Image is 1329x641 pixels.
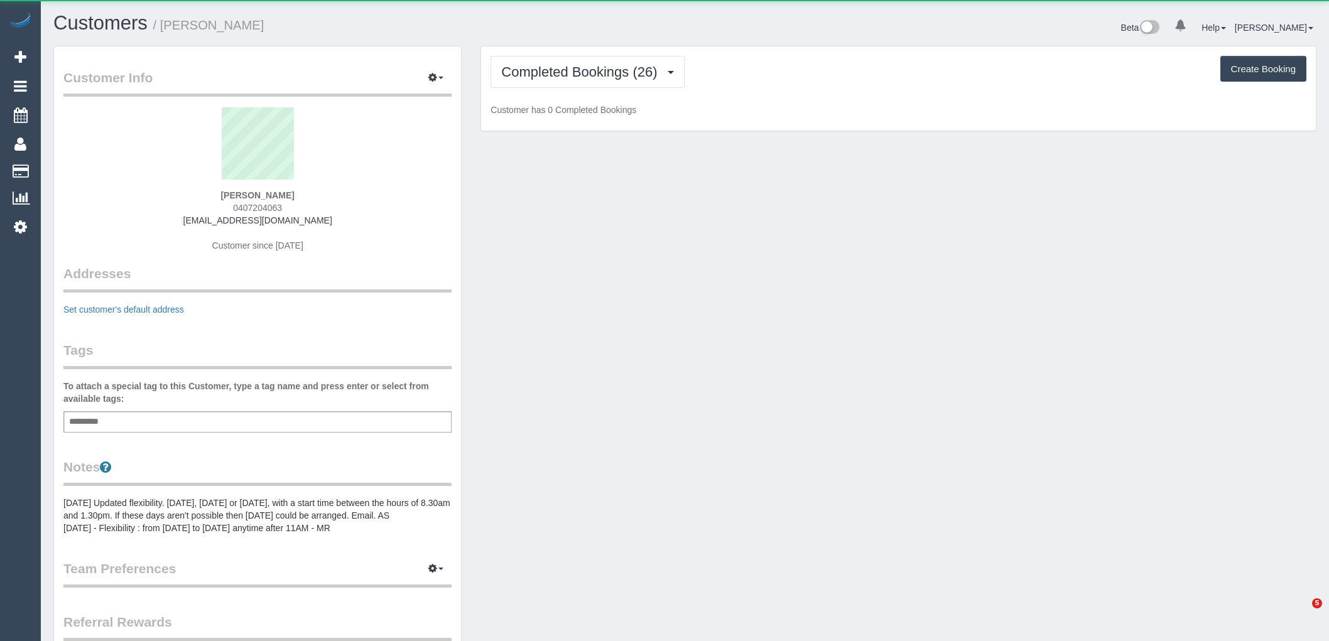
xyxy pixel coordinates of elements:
strong: [PERSON_NAME] [220,190,294,200]
a: Set customer's default address [63,304,184,315]
legend: Referral Rewards [63,613,452,641]
span: Completed Bookings (26) [501,64,663,80]
button: Create Booking [1220,56,1306,82]
legend: Customer Info [63,68,452,97]
pre: [DATE] Updated flexibility. [DATE], [DATE] or [DATE], with a start time between the hours of 8.30... [63,497,452,534]
legend: Team Preferences [63,559,452,588]
a: [EMAIL_ADDRESS][DOMAIN_NAME] [183,215,332,225]
label: To attach a special tag to this Customer, type a tag name and press enter or select from availabl... [63,380,452,405]
legend: Tags [63,341,452,369]
span: Customer since [DATE] [212,240,303,250]
a: Help [1202,23,1226,33]
img: Automaid Logo [8,13,33,30]
a: Customers [53,12,148,34]
iframe: Intercom live chat [1286,598,1316,628]
img: New interface [1139,20,1159,36]
small: / [PERSON_NAME] [153,18,264,32]
span: 5 [1312,598,1322,608]
a: [PERSON_NAME] [1235,23,1313,33]
span: 0407204063 [233,203,282,213]
a: Beta [1121,23,1160,33]
p: Customer has 0 Completed Bookings [491,104,1306,116]
legend: Notes [63,458,452,486]
button: Completed Bookings (26) [491,56,684,88]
